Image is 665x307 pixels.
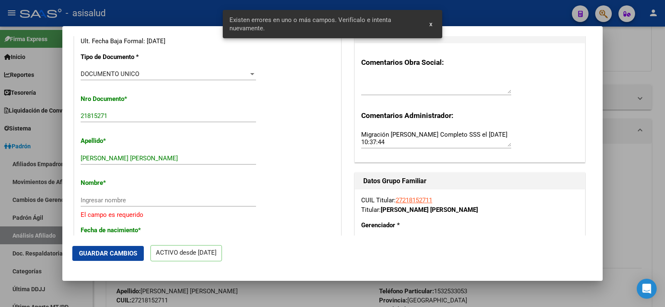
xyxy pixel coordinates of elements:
[381,206,478,214] strong: [PERSON_NAME] [PERSON_NAME]
[81,210,335,220] p: El campo es requerido
[361,196,579,214] div: CUIL Titular: Titular:
[72,246,144,261] button: Guardar Cambios
[363,176,576,186] h1: Datos Grupo Familiar
[229,16,419,32] span: Existen errores en uno o más campos. Verifícalo e intenta nuevamente.
[81,70,139,78] span: DOCUMENTO UNICO
[429,20,432,28] span: x
[81,178,157,188] p: Nombre
[361,110,579,121] h3: Comentarios Administrador:
[81,94,157,104] p: Nro Documento
[81,52,157,62] p: Tipo de Documento *
[81,136,157,146] p: Apellido
[361,221,426,230] p: Gerenciador *
[637,279,657,299] div: Open Intercom Messenger
[361,57,579,68] h3: Comentarios Obra Social:
[423,17,439,32] button: x
[150,245,222,261] p: ACTIVO desde [DATE]
[81,37,335,46] div: Ult. Fecha Baja Formal: [DATE]
[79,250,137,257] span: Guardar Cambios
[81,226,157,235] p: Fecha de nacimiento
[396,196,432,204] a: 27218152711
